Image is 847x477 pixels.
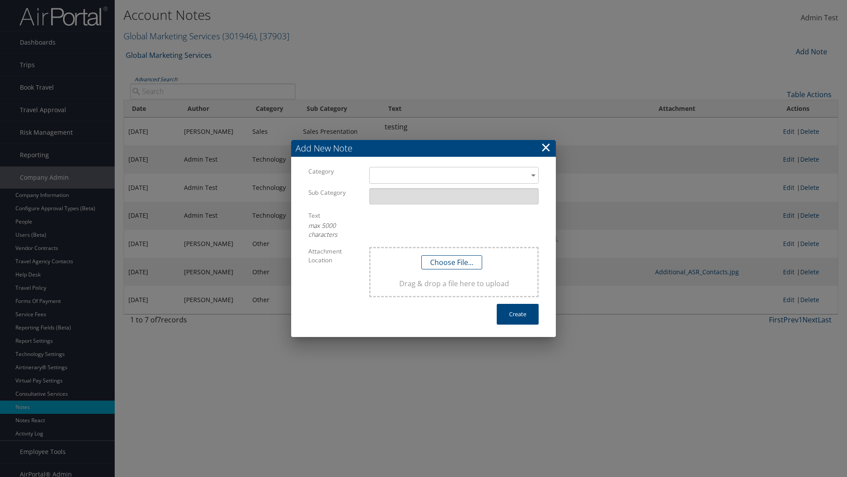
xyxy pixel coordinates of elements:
[497,304,539,325] button: Create
[541,138,551,156] a: ×
[291,140,556,157] h3: Add New Note
[369,167,539,183] div: ​
[308,167,356,176] label: Category
[308,221,337,238] em: max 5000 characters
[308,211,356,220] label: Text
[378,278,530,289] span: Drag & drop a file here to upload
[421,255,482,269] button: Choose File...
[308,247,356,265] label: Attachment Location
[308,188,356,197] label: Sub Category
